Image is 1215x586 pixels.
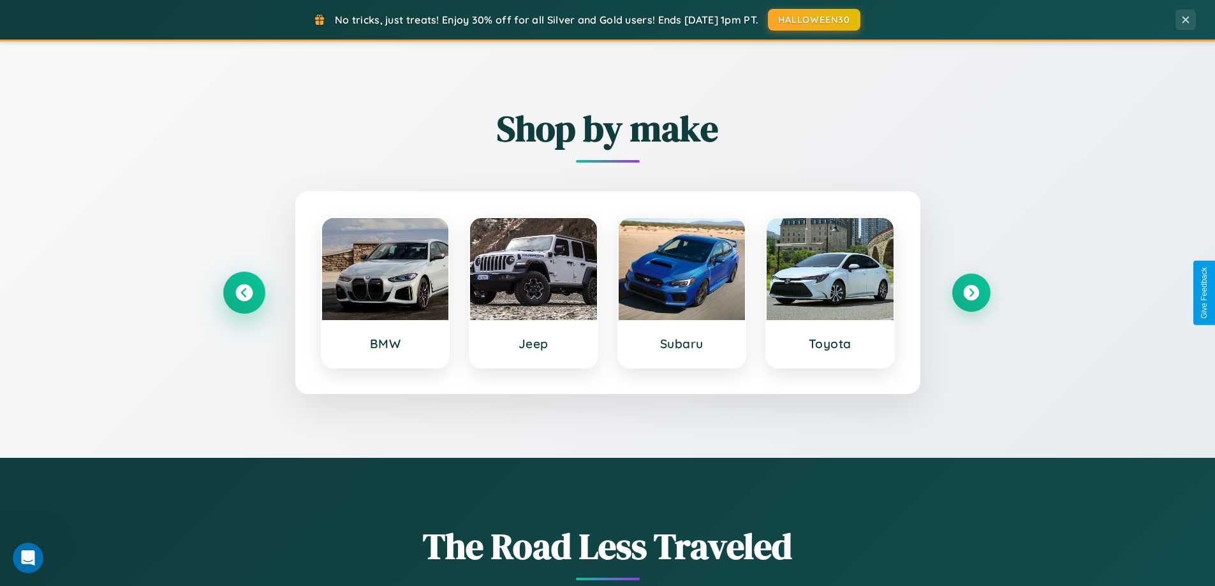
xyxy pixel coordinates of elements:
[335,13,758,26] span: No tricks, just treats! Enjoy 30% off for all Silver and Gold users! Ends [DATE] 1pm PT.
[13,543,43,573] iframe: Intercom live chat
[1200,267,1209,319] div: Give Feedback
[225,522,990,571] h1: The Road Less Traveled
[225,104,990,153] h2: Shop by make
[483,336,584,351] h3: Jeep
[768,9,860,31] button: HALLOWEEN30
[631,336,733,351] h3: Subaru
[779,336,881,351] h3: Toyota
[335,336,436,351] h3: BMW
